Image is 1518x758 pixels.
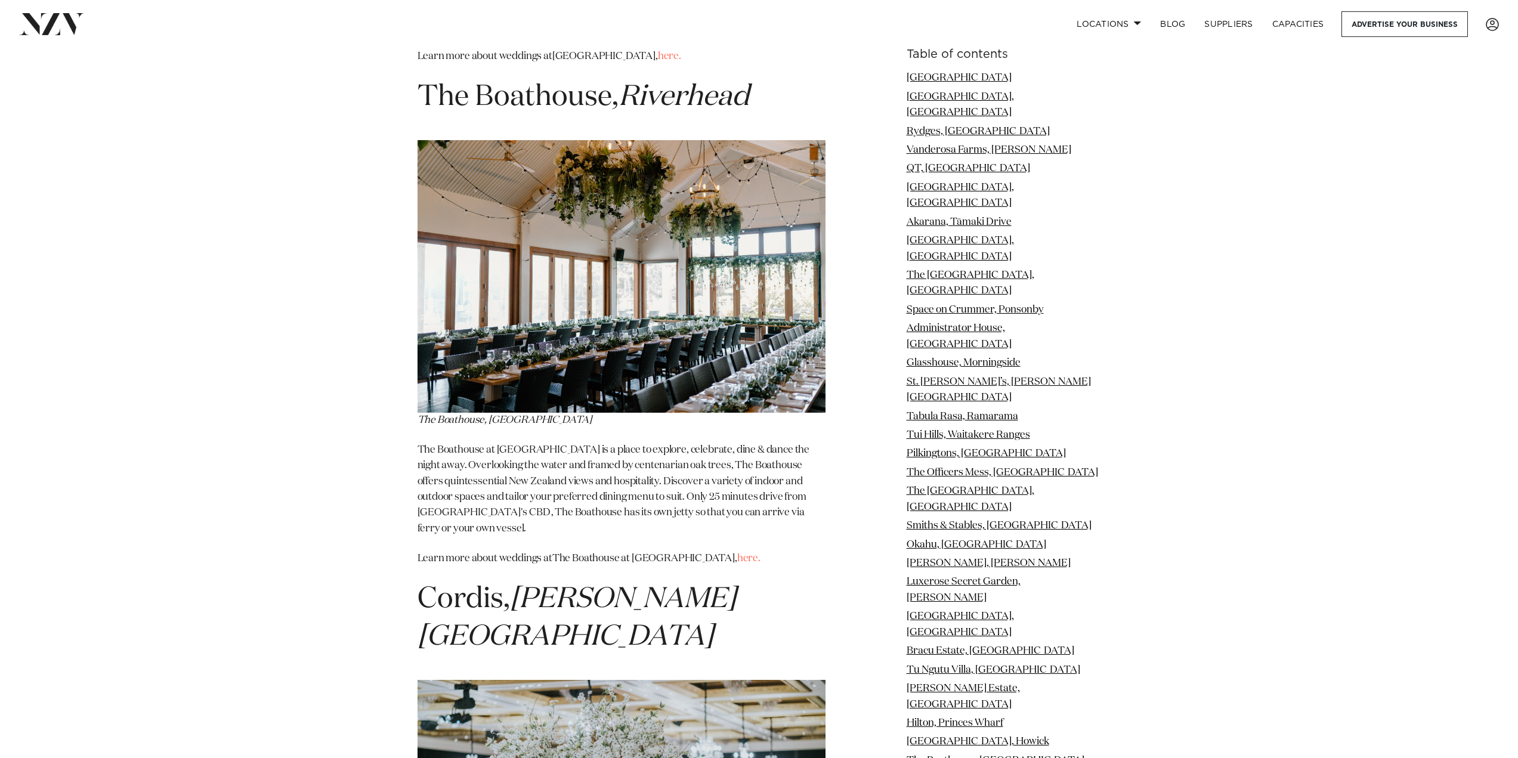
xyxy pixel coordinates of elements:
[907,217,1012,227] a: Akarana, Tāmaki Drive
[907,468,1098,478] a: The Officers Mess, [GEOGRAPHIC_DATA]
[1151,11,1195,37] a: BLOG
[552,51,656,61] span: [GEOGRAPHIC_DATA]
[907,539,1046,549] a: Okahu, [GEOGRAPHIC_DATA]
[907,358,1021,368] a: Glasshouse, Morningside
[1067,11,1151,37] a: Locations
[907,236,1014,261] a: [GEOGRAPHIC_DATA], [GEOGRAPHIC_DATA]
[907,376,1091,402] a: St. [PERSON_NAME]’s, [PERSON_NAME][GEOGRAPHIC_DATA]
[907,305,1044,315] a: Space on Crummer, Ponsonby
[907,91,1014,117] a: [GEOGRAPHIC_DATA], [GEOGRAPHIC_DATA]
[907,486,1034,512] a: The [GEOGRAPHIC_DATA], [GEOGRAPHIC_DATA]
[907,126,1050,136] a: Rydges, [GEOGRAPHIC_DATA]
[418,443,826,537] p: The Boathouse at [GEOGRAPHIC_DATA] is a place to explore, celebrate, dine & dance the night away....
[907,611,1014,637] a: [GEOGRAPHIC_DATA], [GEOGRAPHIC_DATA]
[907,48,1101,61] h6: Table of contents
[907,737,1049,747] a: [GEOGRAPHIC_DATA], Howick
[907,558,1071,568] a: [PERSON_NAME], [PERSON_NAME]
[907,145,1071,155] a: Vanderosa Farms, [PERSON_NAME]
[907,411,1018,421] a: Tabula Rasa, Ramarama
[619,83,749,112] em: Riverhead
[19,13,84,35] img: nzv-logo.png
[907,323,1012,349] a: Administrator House, [GEOGRAPHIC_DATA]
[907,683,1020,709] a: [PERSON_NAME] Estate, [GEOGRAPHIC_DATA]
[907,664,1080,675] a: Tu Ngutu Villa, [GEOGRAPHIC_DATA]
[1341,11,1468,37] a: Advertise your business
[737,553,760,564] a: here.
[418,83,749,112] span: The Boathouse,
[658,51,681,61] a: here.
[907,646,1074,656] a: Bracu Estate, [GEOGRAPHIC_DATA]
[907,182,1014,208] a: [GEOGRAPHIC_DATA], [GEOGRAPHIC_DATA]
[1195,11,1262,37] a: SUPPLIERS
[907,718,1003,728] a: Hilton, Princes Wharf
[907,270,1034,296] a: The [GEOGRAPHIC_DATA], [GEOGRAPHIC_DATA]
[418,585,736,651] em: [PERSON_NAME][GEOGRAPHIC_DATA]
[552,553,735,564] span: The Boathouse at [GEOGRAPHIC_DATA]
[907,521,1092,531] a: Smiths & Stables, [GEOGRAPHIC_DATA]
[907,430,1030,440] a: Tui Hills, Waitakere Ranges
[1263,11,1334,37] a: Capacities
[907,163,1030,174] a: QT, [GEOGRAPHIC_DATA]
[907,577,1021,602] a: Luxerose Secret Garden, [PERSON_NAME]
[418,49,826,64] p: Learn more about weddings at ,
[907,448,1066,459] a: Pilkingtons, [GEOGRAPHIC_DATA]
[418,415,592,425] span: The Boathouse, [GEOGRAPHIC_DATA]
[418,551,826,567] p: Learn more about weddings at ,
[907,73,1012,83] a: [GEOGRAPHIC_DATA]
[418,585,736,651] span: Cordis,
